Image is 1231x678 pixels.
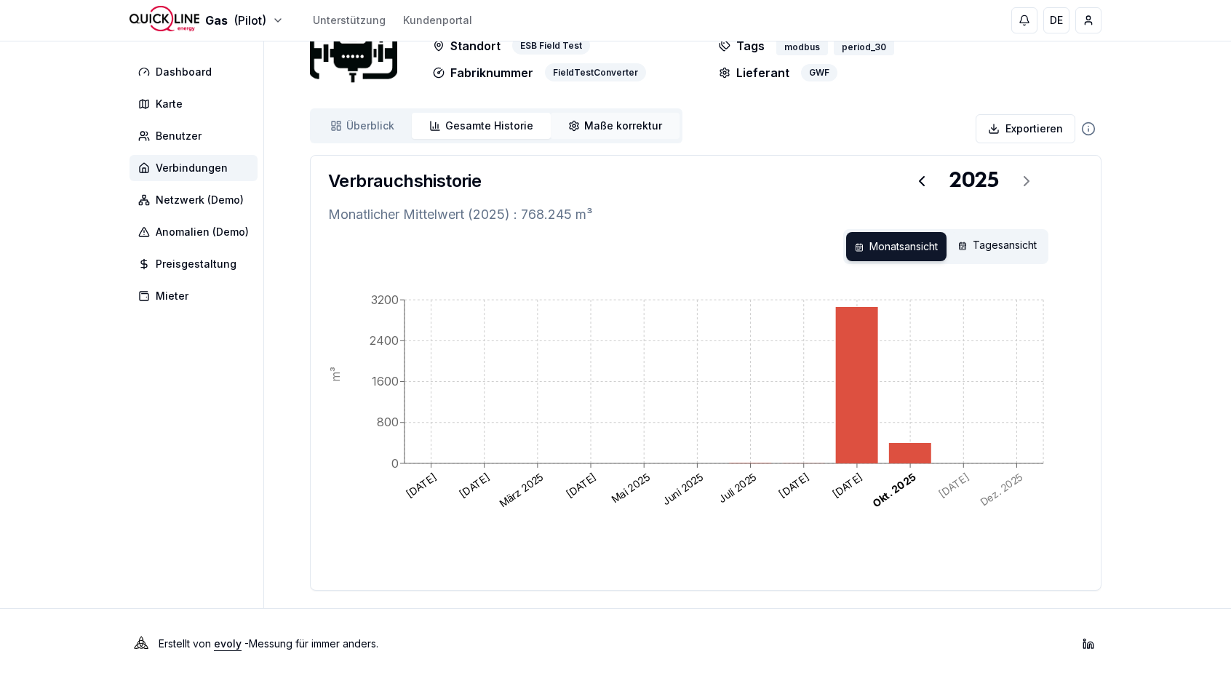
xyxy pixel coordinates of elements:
tspan: 0 [391,457,399,471]
tspan: 2400 [370,334,399,348]
div: Monatsansicht [846,232,947,261]
text: [DATE] [830,471,865,500]
p: Fabriknummer [433,63,533,81]
a: Anomalien (Demo) [130,219,263,245]
a: Kundenportal [403,13,472,28]
text: Okt. 2025 [870,471,918,510]
div: 2025 [949,168,999,194]
span: Dashboard [156,65,212,79]
text: Juni 2025 [660,471,705,508]
div: FieldTestConverter [545,63,646,81]
span: Mieter [156,289,188,303]
div: period_30 [834,39,894,55]
span: Preisgestaltung [156,257,236,271]
span: Anomalien (Demo) [156,225,249,239]
a: Gesamte Historie [412,113,551,139]
img: Evoly Logo [130,632,153,655]
h3: Verbrauchshistorie [328,169,481,193]
span: Überblick [346,119,394,133]
div: GWF [801,64,837,81]
text: Juli 2025 [716,471,758,506]
a: Karte [130,91,263,117]
div: Tagesansicht [949,232,1045,261]
a: Maße korrektur [551,113,680,139]
tspan: m³ [329,367,343,382]
a: Verbindungen [130,155,263,181]
span: Maße korrektur [584,119,662,133]
a: Unterstützung [313,13,386,28]
tspan: 3200 [371,293,399,307]
span: Gesamte Historie [445,119,533,133]
a: Preisgestaltung [130,251,263,277]
span: Netzwerk (Demo) [156,193,244,207]
p: Standort [433,36,501,55]
tspan: 800 [377,415,399,429]
img: Quickline - Gas Logo [130,1,199,36]
tspan: 1600 [372,375,399,388]
p: Lieferant [719,64,789,81]
span: Benutzer [156,129,202,143]
div: ESB Field Test [512,36,590,55]
div: modbus [776,39,828,55]
a: evoly [214,637,242,650]
a: Mieter [130,283,263,309]
button: DE [1043,7,1069,33]
span: Gas [205,12,228,29]
span: DE [1050,13,1063,28]
p: Monatlicher Mittelwert (2025) : 768.245 m³ [328,204,1083,225]
a: Dashboard [130,59,263,85]
p: Erstellt von - Messung für immer anders . [159,634,378,654]
span: (Pilot) [234,12,266,29]
button: Exportieren [976,114,1075,143]
button: Gas(Pilot) [130,5,284,36]
span: Karte [156,97,183,111]
a: Überblick [313,113,412,139]
a: Netzwerk (Demo) [130,187,263,213]
a: Benutzer [130,123,263,149]
text: [DATE] [776,471,811,500]
span: Verbindungen [156,161,228,175]
p: Tags [719,36,765,55]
